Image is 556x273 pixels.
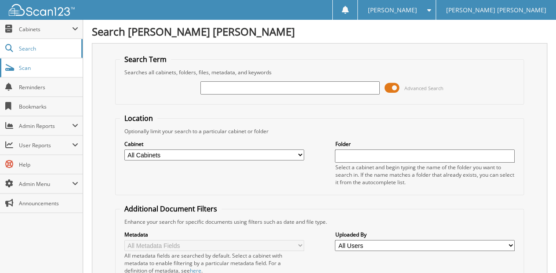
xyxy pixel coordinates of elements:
span: Search [19,45,77,52]
iframe: Chat Widget [512,231,556,273]
span: Admin Reports [19,122,72,130]
img: scan123-logo-white.svg [9,4,75,16]
span: Cabinets [19,25,72,33]
span: Bookmarks [19,103,78,110]
span: User Reports [19,142,72,149]
div: Enhance your search for specific documents using filters such as date and file type. [120,218,519,226]
div: Select a cabinet and begin typing the name of the folder you want to search in. If the name match... [335,164,515,186]
span: Scan [19,64,78,72]
label: Cabinet [124,140,304,148]
div: Searches all cabinets, folders, files, metadata, and keywords [120,69,519,76]
label: Folder [335,140,515,148]
span: Reminders [19,84,78,91]
span: Help [19,161,78,168]
legend: Additional Document Filters [120,204,222,214]
span: Advanced Search [404,85,443,91]
span: Admin Menu [19,180,72,188]
legend: Location [120,113,157,123]
span: [PERSON_NAME] [368,7,417,13]
h1: Search [PERSON_NAME] [PERSON_NAME] [92,24,547,39]
label: Metadata [124,231,304,238]
span: [PERSON_NAME] [PERSON_NAME] [446,7,546,13]
legend: Search Term [120,55,171,64]
span: Announcements [19,200,78,207]
div: Optionally limit your search to a particular cabinet or folder [120,127,519,135]
label: Uploaded By [335,231,515,238]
